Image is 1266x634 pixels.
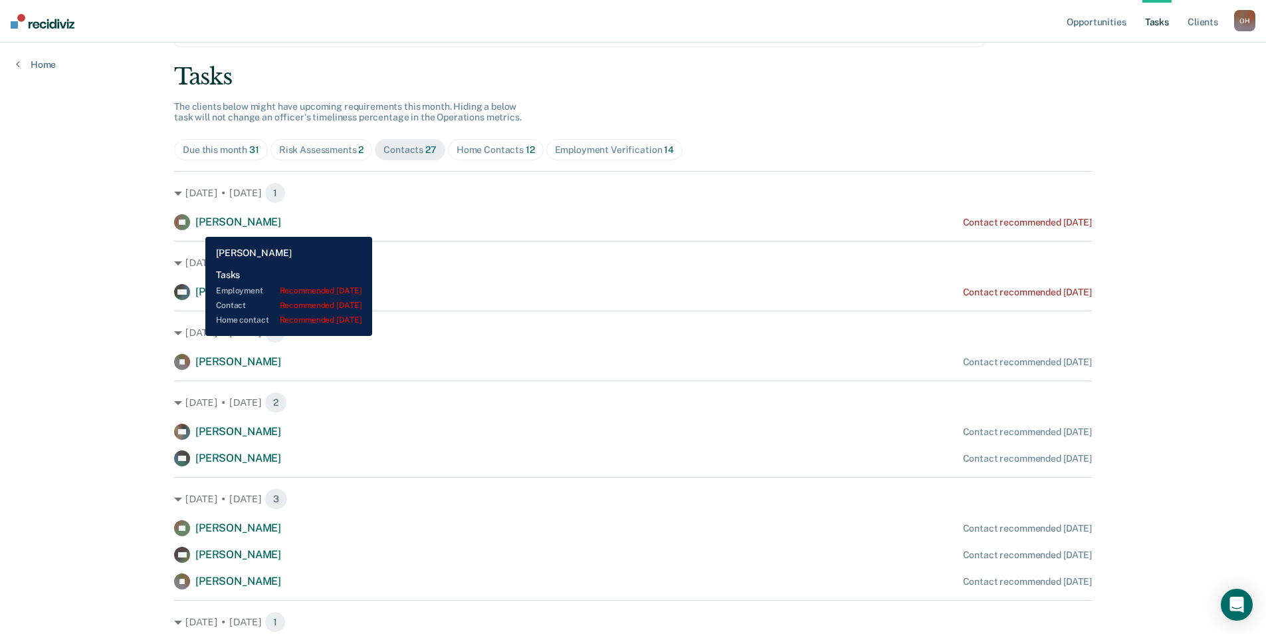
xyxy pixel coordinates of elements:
[174,182,1092,204] div: [DATE] • [DATE] 1
[963,453,1092,464] div: Contact recommended [DATE]
[358,144,364,155] span: 2
[1234,10,1255,31] div: O H
[195,575,281,587] span: [PERSON_NAME]
[963,357,1092,368] div: Contact recommended [DATE]
[11,14,74,29] img: Recidiviz
[264,182,286,204] span: 1
[1221,589,1253,621] div: Open Intercom Messenger
[963,523,1092,534] div: Contact recommended [DATE]
[383,144,437,156] div: Contacts
[963,217,1092,228] div: Contact recommended [DATE]
[195,548,281,561] span: [PERSON_NAME]
[425,144,437,155] span: 27
[174,63,1092,90] div: Tasks
[195,425,281,438] span: [PERSON_NAME]
[174,322,1092,343] div: [DATE] • [DATE] 1
[264,252,286,273] span: 1
[195,355,281,368] span: [PERSON_NAME]
[264,611,286,633] span: 1
[963,576,1092,587] div: Contact recommended [DATE]
[195,285,281,298] span: [PERSON_NAME]
[174,488,1092,510] div: [DATE] • [DATE] 3
[195,522,281,534] span: [PERSON_NAME]
[174,252,1092,273] div: [DATE] • [DATE] 1
[963,287,1092,298] div: Contact recommended [DATE]
[174,611,1092,633] div: [DATE] • [DATE] 1
[16,59,56,71] a: Home
[279,144,364,156] div: Risk Assessments
[664,144,674,155] span: 14
[555,144,674,156] div: Employment Verification
[183,144,259,156] div: Due this month
[264,322,286,343] span: 1
[174,101,522,123] span: The clients below might have upcoming requirements this month. Hiding a below task will not chang...
[526,144,535,155] span: 12
[457,144,535,156] div: Home Contacts
[249,144,259,155] span: 31
[195,452,281,464] span: [PERSON_NAME]
[264,488,288,510] span: 3
[1234,10,1255,31] button: OH
[264,392,287,413] span: 2
[174,392,1092,413] div: [DATE] • [DATE] 2
[963,426,1092,438] div: Contact recommended [DATE]
[195,216,281,228] span: [PERSON_NAME]
[963,550,1092,561] div: Contact recommended [DATE]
